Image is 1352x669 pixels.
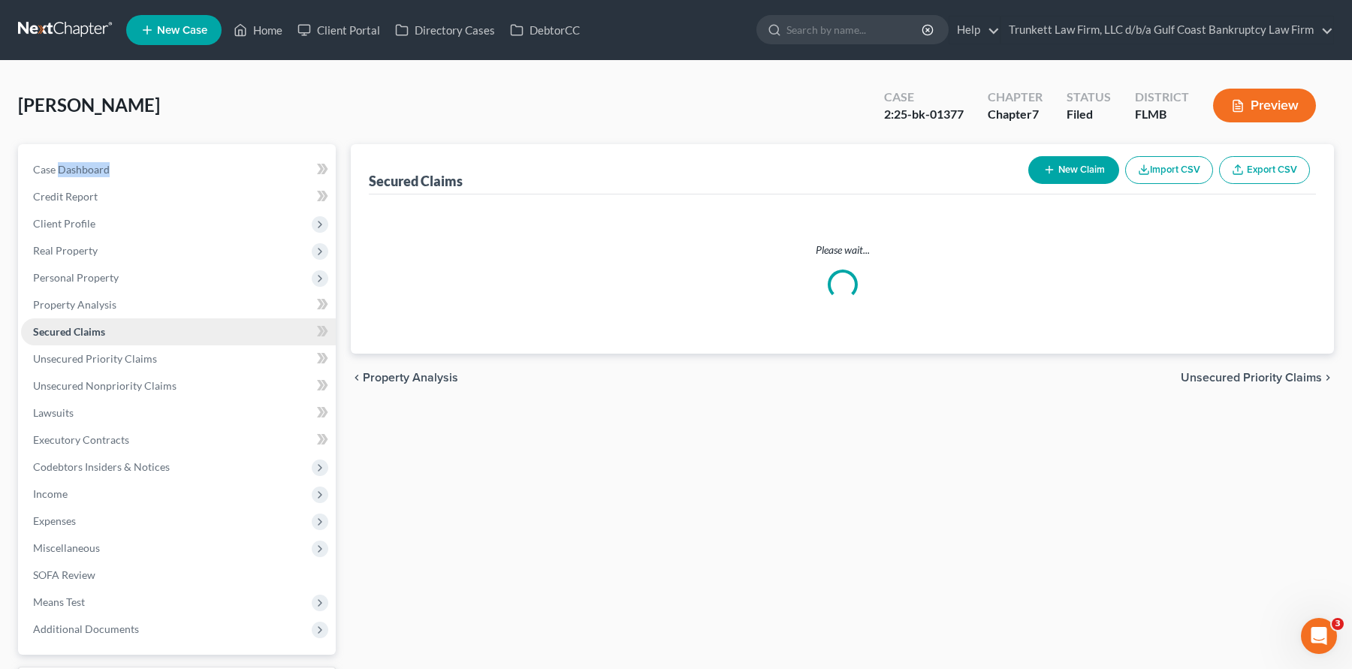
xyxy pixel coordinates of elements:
[290,17,388,44] a: Client Portal
[1067,106,1111,123] div: Filed
[33,190,98,203] span: Credit Report
[381,243,1304,258] p: Please wait...
[1181,372,1322,384] span: Unsecured Priority Claims
[988,106,1043,123] div: Chapter
[1181,372,1334,384] button: Unsecured Priority Claims chevron_right
[1067,89,1111,106] div: Status
[1301,618,1337,654] iframe: Intercom live chat
[33,406,74,419] span: Lawsuits
[388,17,502,44] a: Directory Cases
[33,433,129,446] span: Executory Contracts
[33,163,110,176] span: Case Dashboard
[884,89,964,106] div: Case
[1135,89,1189,106] div: District
[1213,89,1316,122] button: Preview
[21,372,336,399] a: Unsecured Nonpriority Claims
[1028,156,1119,184] button: New Claim
[949,17,1000,44] a: Help
[33,217,95,230] span: Client Profile
[21,183,336,210] a: Credit Report
[1332,618,1344,630] span: 3
[18,94,160,116] span: [PERSON_NAME]
[33,514,76,527] span: Expenses
[226,17,290,44] a: Home
[21,156,336,183] a: Case Dashboard
[33,352,157,365] span: Unsecured Priority Claims
[33,622,139,635] span: Additional Documents
[33,487,68,500] span: Income
[21,562,336,589] a: SOFA Review
[33,325,105,338] span: Secured Claims
[1135,106,1189,123] div: FLMB
[33,541,100,554] span: Miscellaneous
[884,106,964,123] div: 2:25-bk-01377
[21,345,336,372] a: Unsecured Priority Claims
[988,89,1043,106] div: Chapter
[21,291,336,318] a: Property Analysis
[351,372,458,384] button: chevron_left Property Analysis
[1219,156,1310,184] a: Export CSV
[33,244,98,257] span: Real Property
[157,25,207,36] span: New Case
[21,426,336,454] a: Executory Contracts
[33,568,95,581] span: SOFA Review
[33,298,116,311] span: Property Analysis
[33,460,170,473] span: Codebtors Insiders & Notices
[21,318,336,345] a: Secured Claims
[369,172,463,190] div: Secured Claims
[33,271,119,284] span: Personal Property
[1001,17,1333,44] a: Trunkett Law Firm, LLC d/b/a Gulf Coast Bankruptcy Law Firm
[1125,156,1213,184] button: Import CSV
[363,372,458,384] span: Property Analysis
[1322,372,1334,384] i: chevron_right
[1032,107,1039,121] span: 7
[786,16,924,44] input: Search by name...
[351,372,363,384] i: chevron_left
[21,399,336,426] a: Lawsuits
[502,17,587,44] a: DebtorCC
[33,595,85,608] span: Means Test
[33,379,177,392] span: Unsecured Nonpriority Claims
